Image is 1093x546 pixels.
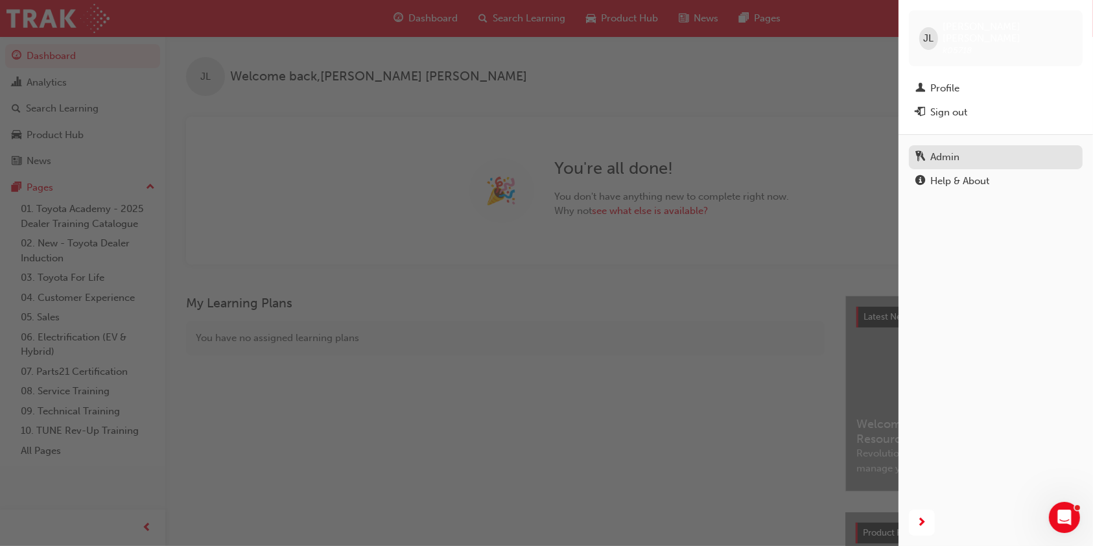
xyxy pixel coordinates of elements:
span: JL [923,31,934,46]
span: man-icon [915,83,925,95]
div: Help & About [930,174,989,189]
iframe: Intercom live chat [1049,502,1080,533]
button: Sign out [909,101,1083,125]
a: Help & About [909,169,1083,193]
span: next-icon [917,515,927,531]
span: exit-icon [915,107,925,119]
span: keys-icon [915,152,925,163]
div: Profile [930,81,959,96]
span: [PERSON_NAME] [PERSON_NAME] [943,21,1072,44]
a: Profile [909,77,1083,101]
span: k05718 [943,45,972,56]
div: Admin [930,150,959,165]
span: info-icon [915,176,925,187]
div: Sign out [930,105,967,120]
a: Admin [909,145,1083,169]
